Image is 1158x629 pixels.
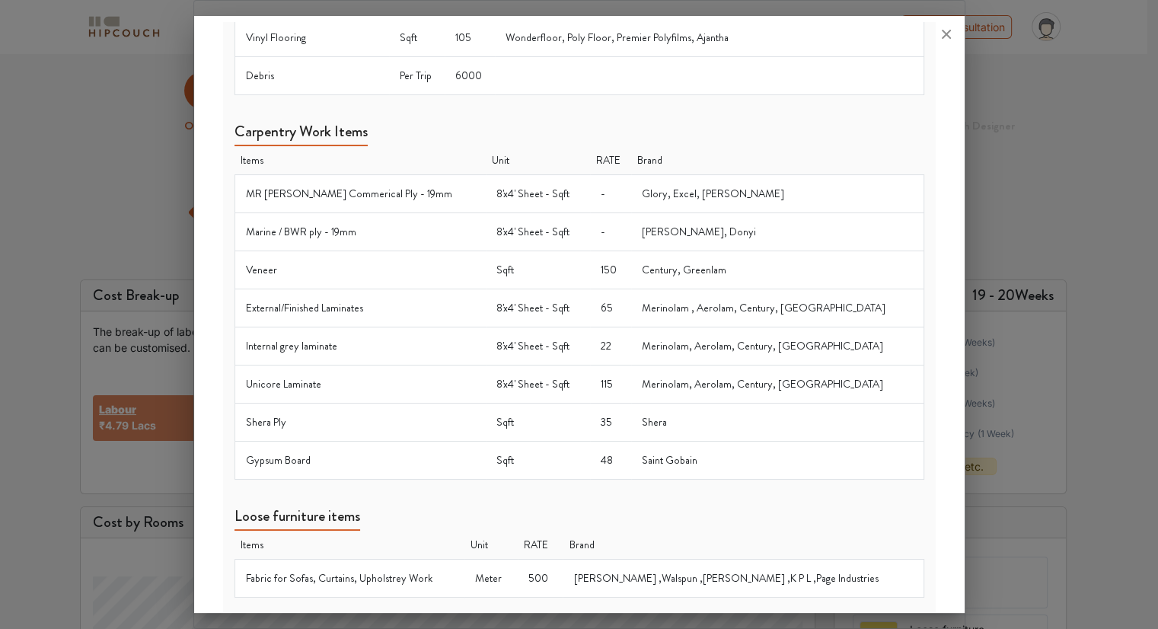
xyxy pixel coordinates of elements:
[590,327,631,366] td: 22
[486,146,590,175] th: Unit
[631,327,924,366] td: Merinolam, Aerolam, Century, [GEOGRAPHIC_DATA]
[563,560,924,598] td: [PERSON_NAME] ,Walspun ,[PERSON_NAME] ,K P L ,Page Industries
[631,442,924,480] td: Saint Gobain
[234,442,486,480] td: Gypsum Board
[563,531,924,560] th: Brand
[234,560,464,598] td: Fabric for Sofas, Curtains, Upholstrey Work
[464,531,518,560] th: Unit
[486,251,590,289] td: Sqft
[234,175,486,213] td: MR [PERSON_NAME] Commerical Ply - 19mm
[590,442,631,480] td: 48
[631,366,924,404] td: Merinolam, Aerolam, Century, [GEOGRAPHIC_DATA]
[486,442,590,480] td: Sqft
[590,366,631,404] td: 115
[486,366,590,404] td: 8'x4' Sheet - Sqft
[590,175,631,213] td: -
[234,507,360,531] h5: Loose furniture items
[464,560,518,598] td: Meter
[631,404,924,442] td: Shera
[486,327,590,366] td: 8'x4' Sheet - Sqft
[590,213,631,251] td: -
[631,289,924,327] td: Merinolam , Aerolam, Century, [GEOGRAPHIC_DATA]
[234,289,486,327] td: External/Finished Laminates
[590,404,631,442] td: 35
[631,251,924,289] td: Century, Greenlam
[234,404,486,442] td: Shera Ply
[486,289,590,327] td: 8'x4' Sheet - Sqft
[234,251,486,289] td: Veneer
[590,251,631,289] td: 150
[486,175,590,213] td: 8'x4' Sheet - Sqft
[590,289,631,327] td: 65
[234,366,486,404] td: Unicore Laminate
[234,531,464,560] th: Items
[234,123,368,146] h5: Carpentry Work Items
[518,560,563,598] td: 500
[518,531,563,560] th: RATE
[445,57,495,95] td: 6000
[234,146,486,175] th: Items
[486,213,590,251] td: 8'x4' Sheet - Sqft
[631,213,924,251] td: [PERSON_NAME], Donyi
[234,327,486,366] td: Internal grey laminate
[234,57,389,95] td: Debris
[631,146,924,175] th: Brand
[234,213,486,251] td: Marine / BWR ply - 19mm
[486,404,590,442] td: Sqft
[590,146,631,175] th: RATE
[631,175,924,213] td: Glory, Excel, [PERSON_NAME]
[389,57,445,95] td: Per Trip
